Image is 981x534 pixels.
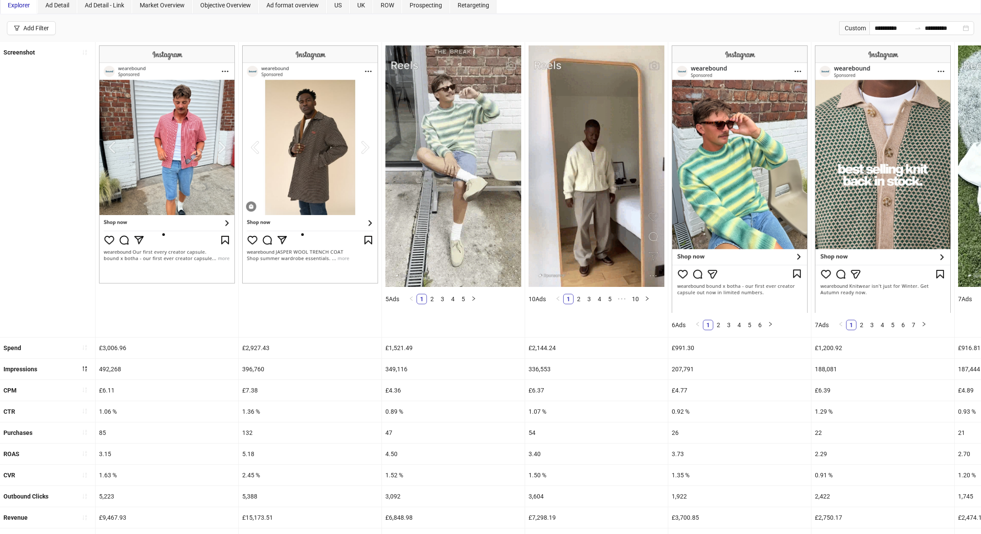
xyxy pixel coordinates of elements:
li: Next Page [919,320,929,330]
div: 3.73 [668,444,811,464]
div: £2,750.17 [811,507,954,528]
div: 1.06 % [96,401,238,422]
b: Spend [3,344,21,351]
a: 6 [898,320,908,330]
li: Next Page [468,294,479,304]
div: Custom [839,21,869,35]
span: filter [14,25,20,31]
div: 3.15 [96,444,238,464]
span: sort-ascending [82,387,88,393]
div: 349,116 [382,359,525,380]
div: 1.35 % [668,465,811,486]
div: 492,268 [96,359,238,380]
div: 4.50 [382,444,525,464]
div: £6.37 [525,380,668,401]
div: 0.92 % [668,401,811,422]
span: ROW [381,2,394,9]
a: 5 [888,320,898,330]
span: UK [357,2,365,9]
img: Screenshot 120232094019990173 [672,45,808,312]
span: Retargeting [458,2,489,9]
li: 3 [437,294,448,304]
a: 4 [734,320,744,330]
div: 3,604 [525,486,668,507]
div: 396,760 [239,359,381,380]
span: 7 Ads [958,296,972,302]
a: 3 [584,294,594,304]
img: Screenshot 120231334149800173 [529,45,664,287]
button: right [765,320,776,330]
div: 5.18 [239,444,381,464]
b: Purchases [3,429,32,436]
li: 1 [846,320,856,330]
li: 1 [563,294,574,304]
a: 5 [605,294,615,304]
span: Objective Overview [200,2,251,9]
span: to [914,25,921,32]
a: 1 [846,320,856,330]
b: CTR [3,408,15,415]
a: 1 [417,294,426,304]
div: 1.50 % [525,465,668,486]
span: left [555,296,561,301]
div: £6,848.98 [382,507,525,528]
div: 26 [668,422,811,443]
div: £2,927.43 [239,338,381,358]
b: CPM [3,387,16,394]
div: 85 [96,422,238,443]
a: 5 [458,294,468,304]
span: left [838,322,843,327]
li: Previous Page [836,320,846,330]
div: £9,467.93 [96,507,238,528]
span: sort-ascending [82,450,88,457]
span: right [644,296,650,301]
button: left [692,320,703,330]
div: 54 [525,422,668,443]
img: Screenshot 120226762182200173 [242,45,378,283]
div: 2.45 % [239,465,381,486]
span: Ad format overview [266,2,319,9]
span: left [409,296,414,301]
div: £2,144.24 [525,338,668,358]
a: 4 [878,320,887,330]
div: 2.29 [811,444,954,464]
div: £4.36 [382,380,525,401]
span: Prospecting [410,2,442,9]
a: 2 [427,294,437,304]
li: 7 [908,320,919,330]
div: £7,298.19 [525,507,668,528]
a: 1 [703,320,713,330]
span: Ad Detail [45,2,69,9]
span: ••• [615,294,629,304]
li: Previous Page [406,294,417,304]
a: 2 [714,320,723,330]
a: 6 [755,320,765,330]
div: 207,791 [668,359,811,380]
img: Screenshot 120232093296830173 [385,45,521,287]
li: 4 [594,294,605,304]
b: Revenue [3,514,28,521]
a: 3 [724,320,734,330]
span: Explorer [8,2,30,9]
span: 7 Ads [815,322,829,328]
div: Add Filter [23,25,49,32]
button: right [919,320,929,330]
span: Market Overview [140,2,185,9]
li: 5 [744,320,755,330]
button: left [553,294,563,304]
div: 5,223 [96,486,238,507]
div: 1.36 % [239,401,381,422]
span: sort-ascending [82,515,88,521]
span: 10 Ads [529,296,546,302]
a: 2 [857,320,866,330]
a: 4 [448,294,458,304]
div: £3,006.96 [96,338,238,358]
div: £991.30 [668,338,811,358]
